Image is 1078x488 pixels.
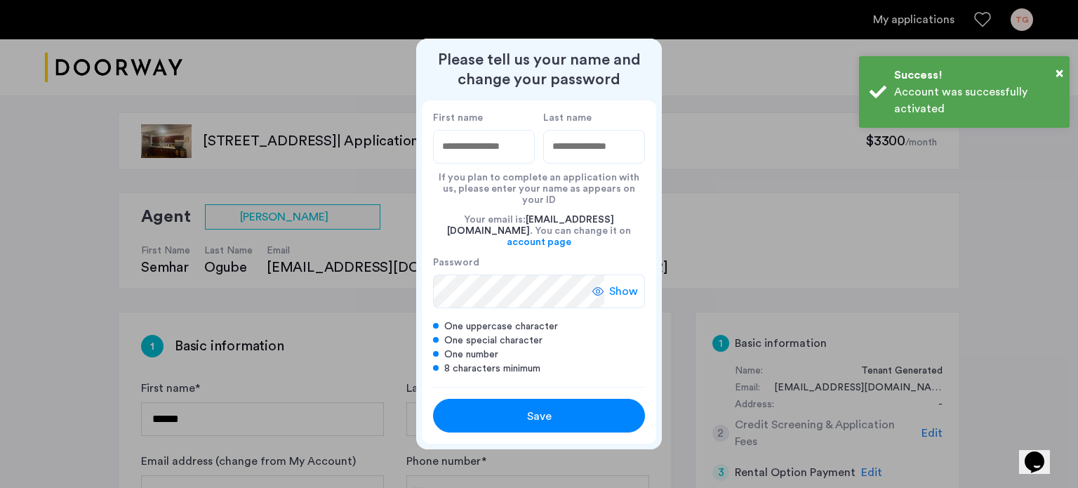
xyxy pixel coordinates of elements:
div: One number [433,348,645,362]
label: First name [433,112,535,124]
div: Your email is: . You can change it on [433,206,645,256]
label: Last name [543,112,645,124]
a: account page [507,237,571,248]
span: × [1056,66,1063,80]
div: If you plan to complete an application with us, please enter your name as appears on your ID [433,164,645,206]
span: Save [527,408,552,425]
label: Password [433,256,604,269]
h2: Please tell us your name and change your password [422,50,656,89]
div: Success! [894,67,1059,84]
div: One special character [433,334,645,348]
span: Show [609,283,638,300]
button: button [433,399,645,433]
span: [EMAIL_ADDRESS][DOMAIN_NAME] [447,215,614,236]
iframe: chat widget [1019,432,1064,474]
div: One uppercase character [433,319,645,334]
div: 8 characters minimum [433,362,645,376]
button: Close [1056,62,1063,84]
div: Account was successfully activated [894,84,1059,117]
